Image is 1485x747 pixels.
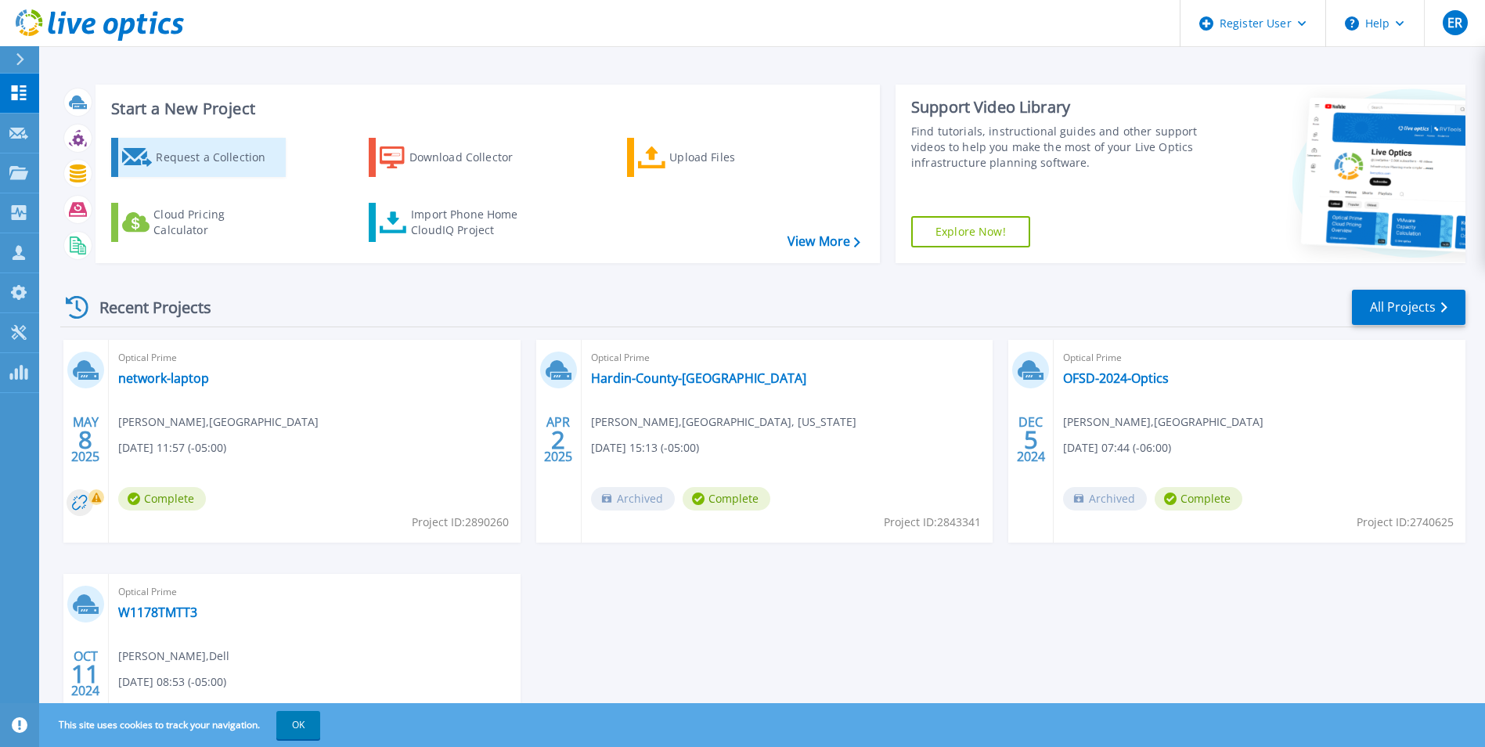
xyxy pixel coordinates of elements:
span: [PERSON_NAME] , [GEOGRAPHIC_DATA], [US_STATE] [591,413,856,431]
span: Project ID: 2890260 [412,514,509,531]
span: Optical Prime [118,349,511,366]
div: Request a Collection [156,142,281,173]
span: Optical Prime [591,349,984,366]
a: All Projects [1352,290,1465,325]
span: Archived [591,487,675,511]
span: [DATE] 11:57 (-05:00) [118,439,226,456]
a: Request a Collection [111,138,286,177]
h3: Start a New Project [111,100,860,117]
a: View More [788,234,860,249]
div: Find tutorials, instructional guides and other support videos to help you make the most of your L... [911,124,1202,171]
span: [DATE] 15:13 (-05:00) [591,439,699,456]
span: Complete [683,487,770,511]
button: OK [276,711,320,739]
span: 8 [78,433,92,446]
div: DEC 2024 [1016,411,1046,468]
span: Optical Prime [118,583,511,601]
span: Complete [118,487,206,511]
span: Optical Prime [1063,349,1456,366]
span: [PERSON_NAME] , [GEOGRAPHIC_DATA] [1063,413,1263,431]
span: This site uses cookies to track your navigation. [43,711,320,739]
div: OCT 2024 [70,645,100,702]
span: Project ID: 2740625 [1357,514,1454,531]
a: network-laptop [118,370,209,386]
div: Download Collector [409,142,535,173]
span: [PERSON_NAME] , Dell [118,648,229,665]
div: Upload Files [669,142,795,173]
a: Explore Now! [911,216,1030,247]
div: Support Video Library [911,97,1202,117]
a: W1178TMTT3 [118,604,197,620]
span: 2 [551,433,565,446]
span: ER [1447,16,1462,29]
span: Archived [1063,487,1147,511]
div: MAY 2025 [70,411,100,468]
a: Download Collector [369,138,543,177]
div: Cloud Pricing Calculator [153,207,279,238]
span: [PERSON_NAME] , [GEOGRAPHIC_DATA] [118,413,319,431]
a: Upload Files [627,138,802,177]
a: Hardin-County-[GEOGRAPHIC_DATA] [591,370,806,386]
div: APR 2025 [543,411,573,468]
span: [DATE] 08:53 (-05:00) [118,673,226,691]
span: Complete [1155,487,1242,511]
div: Import Phone Home CloudIQ Project [411,207,533,238]
div: Recent Projects [60,288,232,327]
span: 11 [71,667,99,680]
a: OFSD-2024-Optics [1063,370,1169,386]
a: Cloud Pricing Calculator [111,203,286,242]
span: [DATE] 07:44 (-06:00) [1063,439,1171,456]
span: 5 [1024,433,1038,446]
span: Project ID: 2843341 [884,514,981,531]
